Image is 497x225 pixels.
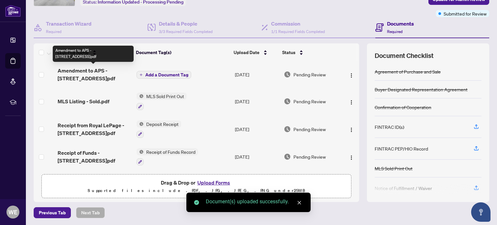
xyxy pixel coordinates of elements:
[58,149,131,164] span: Receipt of Funds - [STREET_ADDRESS]pdf
[137,93,187,110] button: Status IconMLS Sold Print Out
[349,100,354,105] img: Logo
[346,69,357,80] button: Logo
[232,171,281,198] td: [DATE]
[293,98,326,105] span: Pending Review
[375,68,441,75] div: Agreement of Purchase and Sale
[232,87,281,115] td: [DATE]
[284,153,291,160] img: Document Status
[34,207,71,218] button: Previous Tab
[346,124,357,134] button: Logo
[444,10,487,17] span: Submitted for Review
[145,73,188,77] span: Add a Document Tag
[58,67,131,82] span: Amendment to APS - [STREET_ADDRESS]pdf
[284,71,291,78] img: Document Status
[284,98,291,105] img: Document Status
[346,152,357,162] button: Logo
[349,127,354,132] img: Logo
[293,126,326,133] span: Pending Review
[139,73,143,76] span: plus
[387,29,403,34] span: Required
[161,178,232,187] span: Drag & Drop or
[133,43,231,62] th: Document Tag(s)
[46,187,347,195] p: Supported files include .PDF, .JPG, .JPEG, .PNG under 25 MB
[346,96,357,107] button: Logo
[194,200,199,205] span: check-circle
[232,143,281,171] td: [DATE]
[144,93,187,100] span: MLS Sold Print Out
[144,148,198,155] span: Receipt of Funds Record
[375,51,434,60] span: Document Checklist
[46,29,61,34] span: Required
[297,200,302,205] span: close
[375,145,428,152] div: FINTRAC PEP/HIO Record
[375,123,404,130] div: FINTRAC ID(s)
[293,71,326,78] span: Pending Review
[76,207,105,218] button: Next Tab
[471,202,491,222] button: Open asap
[387,20,414,28] h4: Documents
[284,126,291,133] img: Document Status
[232,115,281,143] td: [DATE]
[159,20,213,28] h4: Details & People
[53,46,134,62] div: Amendment to APS - [STREET_ADDRESS]pdf
[8,208,17,217] span: WE
[349,73,354,78] img: Logo
[55,43,133,62] th: (10) File Name
[280,43,340,62] th: Status
[144,120,181,128] span: Deposit Receipt
[375,104,431,111] div: Confirmation of Cooperation
[232,62,281,87] td: [DATE]
[137,71,191,79] button: Add a Document Tag
[46,20,92,28] h4: Transaction Wizard
[195,178,232,187] button: Upload Forms
[137,120,144,128] img: Status Icon
[375,165,413,172] div: MLS Sold Print Out
[234,49,260,56] span: Upload Date
[296,199,303,206] a: Close
[137,148,198,166] button: Status IconReceipt of Funds Record
[282,49,295,56] span: Status
[159,29,213,34] span: 3/3 Required Fields Completed
[137,148,144,155] img: Status Icon
[137,120,181,138] button: Status IconDeposit Receipt
[375,86,468,93] div: Buyer Designated Representation Agreement
[206,198,303,206] div: Document(s) uploaded successfully.
[42,174,351,198] span: Drag & Drop orUpload FormsSupported files include .PDF, .JPG, .JPEG, .PNG under25MB
[58,121,131,137] span: Receipt from Royal LePage - [STREET_ADDRESS]pdf
[349,155,354,160] img: Logo
[271,29,325,34] span: 1/1 Required Fields Completed
[271,20,325,28] h4: Commission
[58,97,109,105] span: MLS Listing - Sold.pdf
[5,5,21,17] img: logo
[137,93,144,100] img: Status Icon
[293,153,326,160] span: Pending Review
[39,208,66,218] span: Previous Tab
[231,43,279,62] th: Upload Date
